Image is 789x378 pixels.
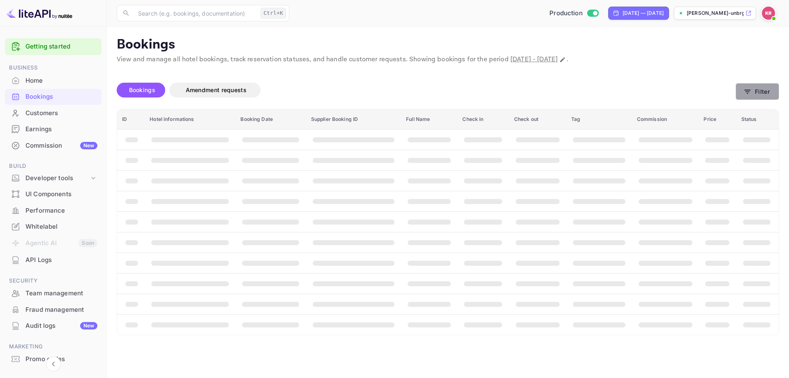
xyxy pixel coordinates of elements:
[5,318,102,333] a: Audit logsNew
[457,109,509,130] th: Check in
[25,321,97,331] div: Audit logs
[117,83,736,97] div: account-settings tabs
[5,318,102,334] div: Audit logsNew
[5,171,102,186] div: Developer tools
[25,76,97,86] div: Home
[306,109,401,130] th: Supplier Booking ID
[117,37,779,53] p: Bookings
[5,252,102,268] div: API Logs
[5,63,102,72] span: Business
[546,9,602,18] div: Switch to Sandbox mode
[25,305,97,315] div: Fraud management
[762,7,775,20] img: Kobus Roux
[25,206,97,216] div: Performance
[736,109,779,130] th: Status
[80,142,97,149] div: New
[5,138,102,154] div: CommissionNew
[25,222,97,232] div: Whitelabel
[5,219,102,234] a: Whitelabel
[25,289,97,298] div: Team management
[699,109,736,130] th: Price
[25,174,89,183] div: Developer tools
[5,105,102,121] div: Customers
[235,109,306,130] th: Booking Date
[5,252,102,267] a: API Logs
[186,86,247,93] span: Amendment requests
[549,9,583,18] span: Production
[25,141,97,151] div: Commission
[623,9,664,17] div: [DATE] — [DATE]
[5,121,102,137] a: Earnings
[736,83,779,100] button: Filter
[117,109,779,335] table: booking table
[5,203,102,219] div: Performance
[5,105,102,121] a: Customers
[7,7,72,20] img: LiteAPI logo
[25,92,97,102] div: Bookings
[25,109,97,118] div: Customers
[510,55,558,64] span: [DATE] - [DATE]
[687,9,744,17] p: [PERSON_NAME]-unbrg.[PERSON_NAME]...
[5,351,102,366] a: Promo codes
[5,219,102,235] div: Whitelabel
[5,203,102,218] a: Performance
[509,109,566,130] th: Check out
[80,322,97,329] div: New
[5,89,102,105] div: Bookings
[25,190,97,199] div: UI Components
[5,285,102,301] div: Team management
[25,125,97,134] div: Earnings
[5,89,102,104] a: Bookings
[46,357,61,371] button: Collapse navigation
[261,8,286,19] div: Ctrl+K
[5,276,102,285] span: Security
[117,109,145,130] th: ID
[566,109,632,130] th: Tag
[117,55,779,65] p: View and manage all hotel bookings, track reservation statuses, and handle customer requests. Sho...
[5,121,102,137] div: Earnings
[5,162,102,171] span: Build
[25,42,97,51] a: Getting started
[632,109,699,130] th: Commission
[5,186,102,202] div: UI Components
[145,109,235,130] th: Hotel informations
[5,138,102,153] a: CommissionNew
[5,285,102,301] a: Team management
[5,302,102,318] div: Fraud management
[25,255,97,265] div: API Logs
[5,351,102,367] div: Promo codes
[5,186,102,202] a: UI Components
[5,73,102,88] a: Home
[401,109,457,130] th: Full Name
[5,38,102,55] div: Getting started
[5,302,102,317] a: Fraud management
[129,86,155,93] span: Bookings
[558,56,567,64] button: Change date range
[5,73,102,89] div: Home
[133,5,257,21] input: Search (e.g. bookings, documentation)
[25,355,97,364] div: Promo codes
[5,342,102,351] span: Marketing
